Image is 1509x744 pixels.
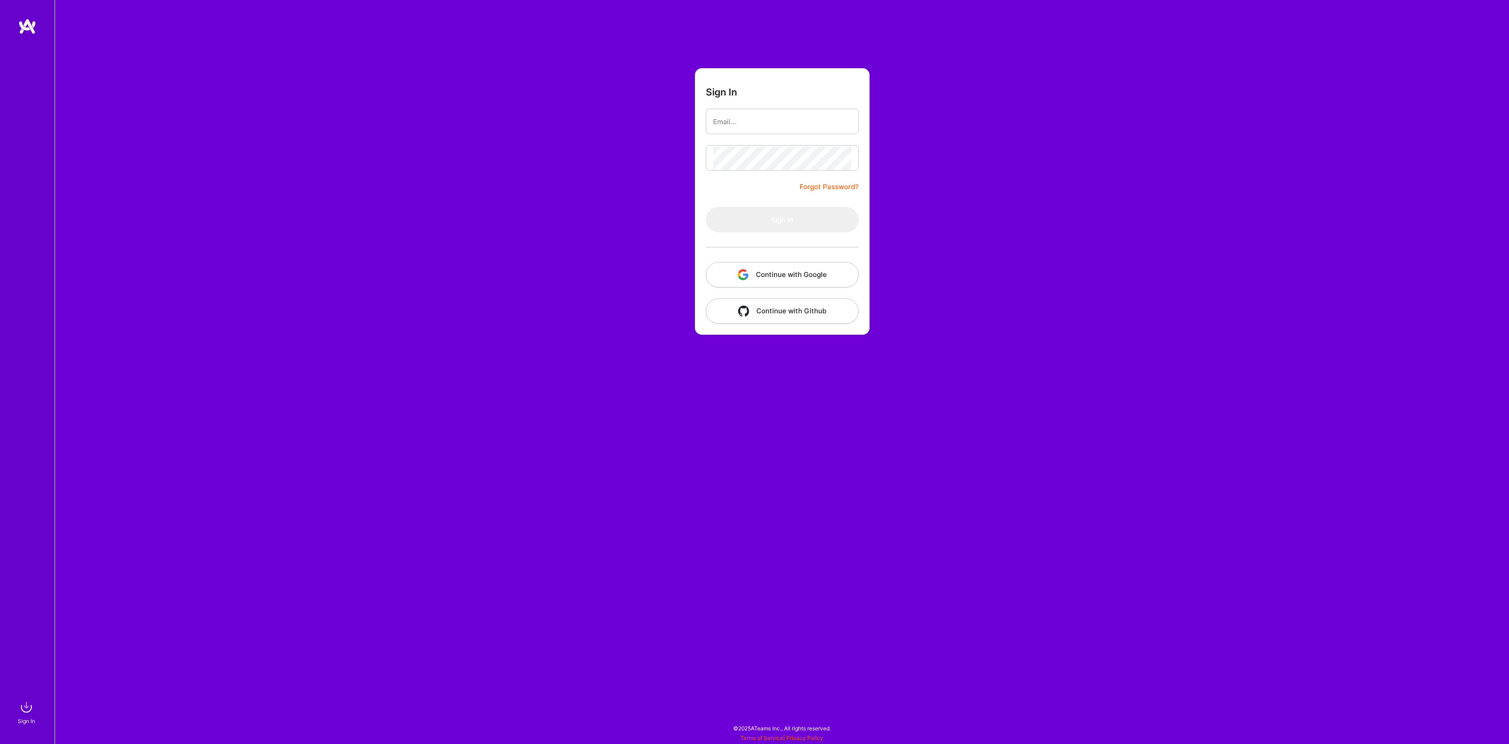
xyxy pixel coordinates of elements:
[740,734,823,741] span: |
[738,306,749,317] img: icon
[18,18,36,35] img: logo
[17,698,35,716] img: sign in
[19,698,35,726] a: sign inSign In
[713,110,851,133] input: Email...
[706,298,859,324] button: Continue with Github
[738,269,749,280] img: icon
[55,717,1509,739] div: © 2025 ATeams Inc., All rights reserved.
[800,181,859,192] a: Forgot Password?
[740,734,783,741] a: Terms of Service
[786,734,823,741] a: Privacy Policy
[18,716,35,726] div: Sign In
[706,207,859,232] button: Sign In
[706,86,737,98] h3: Sign In
[706,262,859,287] button: Continue with Google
